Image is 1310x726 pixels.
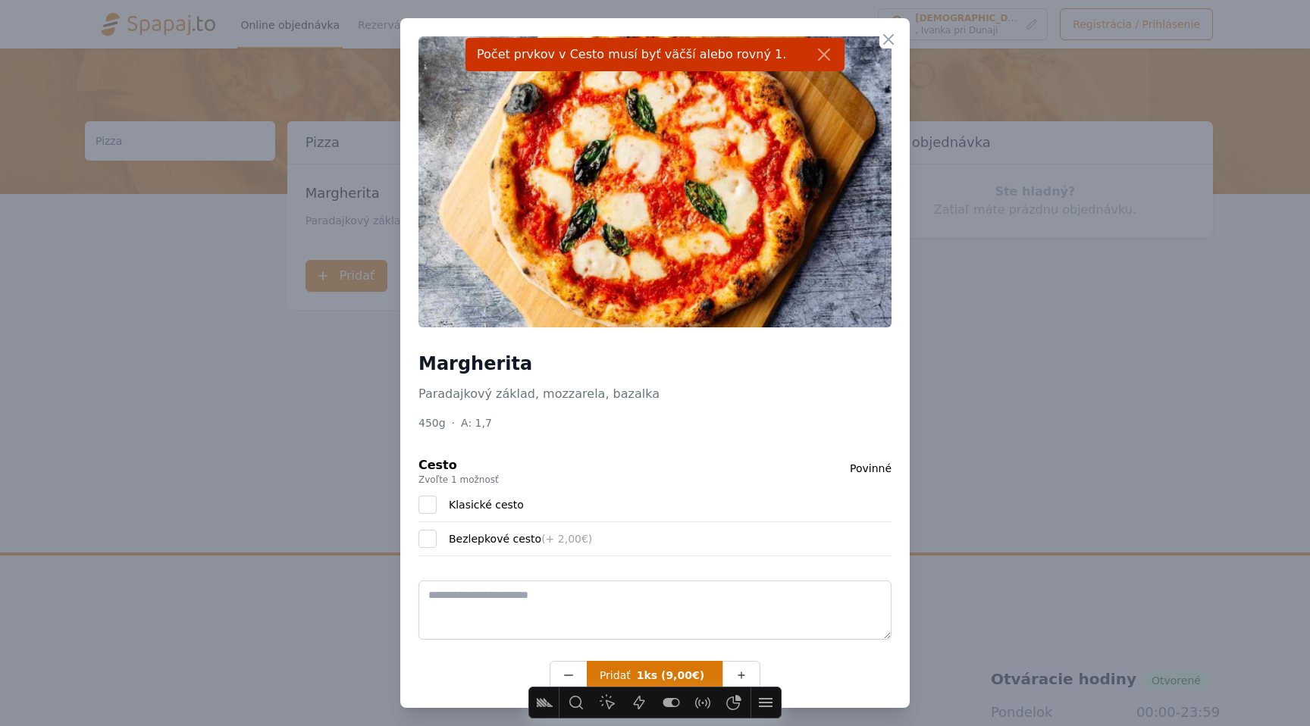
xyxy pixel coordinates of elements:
span: 450g [418,415,446,430]
span: (+ 2,00€) [541,533,592,545]
h3: Margherita [418,352,892,376]
span: Zvoľte 1 možnosť [418,474,499,485]
h3: Cesto [418,449,499,470]
img: Margherita [418,36,892,327]
button: Pridať1ks (9,00€) [587,661,723,690]
p: Paradajkový základ, mozzarela, bazalka [418,385,892,403]
span: 1ks (9,00€) [637,668,704,683]
span: Počet prvkov v Cesto musí byť väčší alebo rovný 1. [477,45,815,64]
span: A: 1,7 [461,415,492,430]
span: · [449,415,458,430]
span: Klasické cesto [449,497,524,512]
span: Povinné [850,462,892,474]
span: Bezlepkové cesto [449,531,592,546]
